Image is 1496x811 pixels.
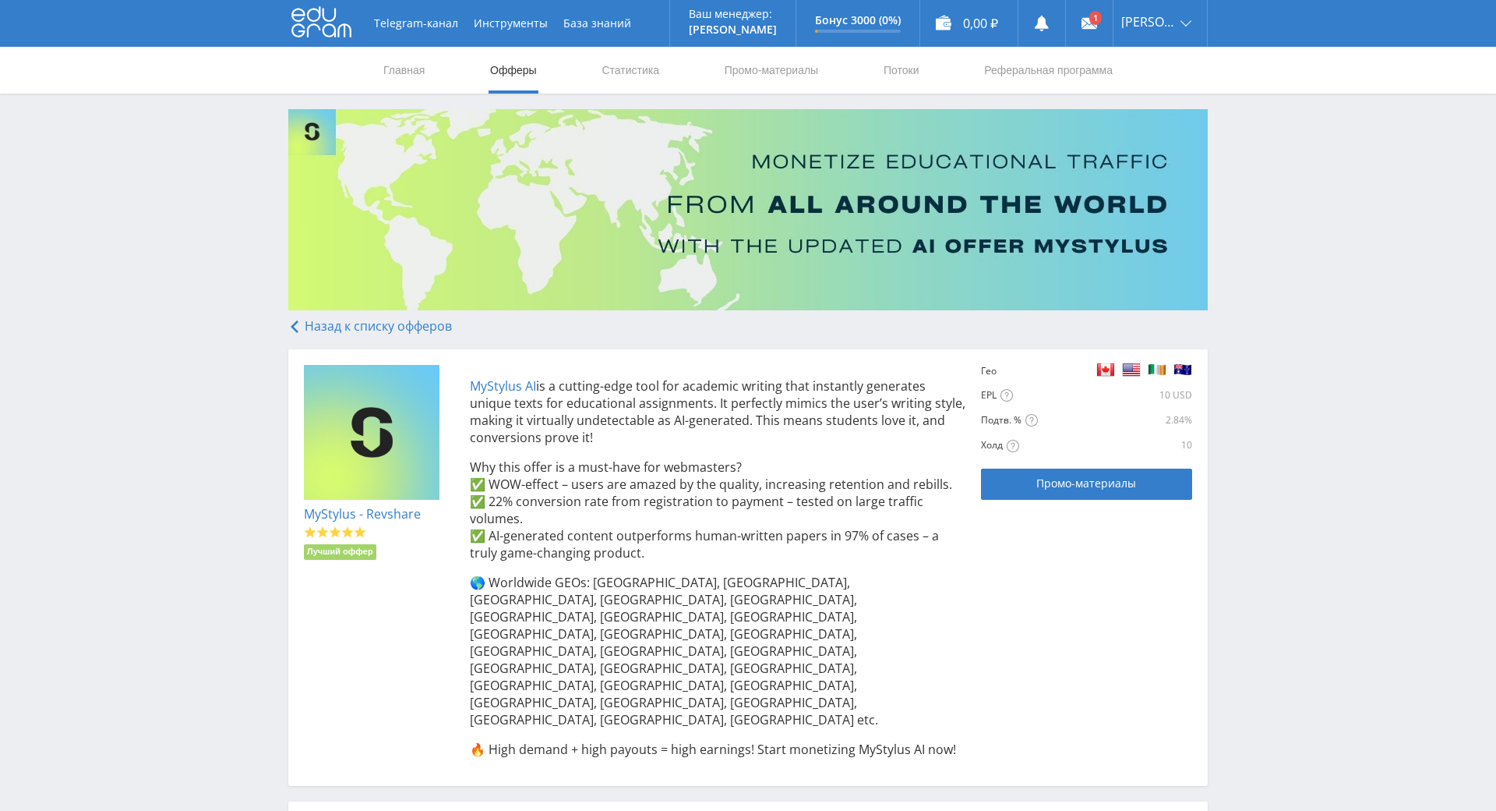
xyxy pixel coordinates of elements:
[288,317,452,335] a: Назад к списку офферов
[689,8,777,20] p: Ваш менеджер:
[981,439,1120,452] div: Холд
[1121,16,1176,28] span: [PERSON_NAME]
[1173,360,1192,379] img: 9081fa43a01a960bfd0f6b32aa61862b.png
[470,459,966,561] p: Why this offer is a must-have for webmasters? ✅ WOW-effect – users are amazed by the quality, inc...
[981,389,1031,402] div: EPL
[1122,360,1141,379] img: 32248e7f57368c3b24602c85478b03a3.png
[304,505,421,522] a: MyStylus - Revshare
[470,377,966,446] p: is a cutting-edge tool for academic writing that instantly generates unique texts for educational...
[723,47,820,94] a: Промо-материалы
[470,377,536,395] a: MyStylus AI
[1124,439,1192,452] div: 10
[600,47,661,94] a: Статистика
[981,469,1191,500] a: Промо-материалы
[981,414,1120,427] div: Подтв. %
[983,47,1114,94] a: Реферальная программа
[689,23,777,36] p: [PERSON_NAME]
[304,544,376,560] li: Лучший оффер
[1124,414,1192,427] div: 2.84%
[382,47,426,94] a: Главная
[1036,477,1136,490] span: Промо-материалы
[1035,389,1192,402] div: 10 USD
[288,109,1208,310] img: Banner
[489,47,538,94] a: Офферы
[1096,360,1115,379] img: 3ee5eab0eccf7302f278cf89a40aa5e5.png
[981,365,1031,377] div: Гео
[470,741,966,758] p: 🔥 High demand + high payouts = high earnings! Start monetizing MyStylus AI now!
[1148,360,1166,379] img: a92a3460be9c0b6eb9b7853a52c5490b.png
[304,365,439,501] img: 9c859e686b4d2ecb8ce285866dc186d1.png
[882,47,921,94] a: Потоки
[815,14,901,27] p: Бонус 3000 (0%)
[470,574,966,728] p: 🌎 Worldwide GEOs: [GEOGRAPHIC_DATA], [GEOGRAPHIC_DATA], [GEOGRAPHIC_DATA], [GEOGRAPHIC_DATA], [GE...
